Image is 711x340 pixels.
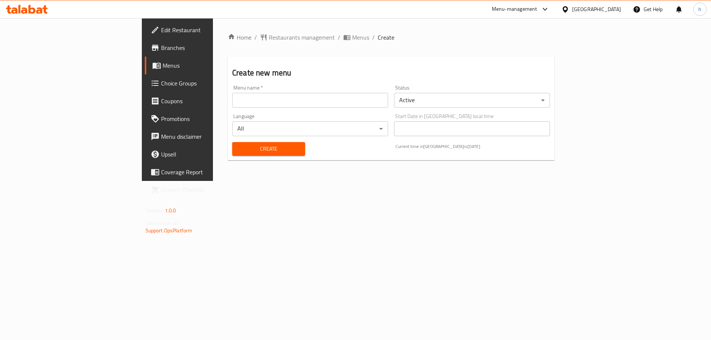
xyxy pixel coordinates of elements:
a: Upsell [145,145,261,163]
span: 1.0.0 [165,206,176,215]
li: / [372,33,375,42]
span: Create [378,33,394,42]
a: Coverage Report [145,163,261,181]
a: Edit Restaurant [145,21,261,39]
a: Menus [145,57,261,74]
a: Menus [343,33,369,42]
span: Get support on: [146,218,180,228]
div: Active [394,93,550,108]
span: Version: [146,206,164,215]
li: / [338,33,340,42]
h2: Create new menu [232,67,550,78]
div: Menu-management [492,5,537,14]
span: Restaurants management [269,33,335,42]
a: Choice Groups [145,74,261,92]
a: Branches [145,39,261,57]
a: Support.OpsPlatform [146,226,193,235]
span: Menu disclaimer [161,132,255,141]
input: Please enter Menu name [232,93,388,108]
span: Choice Groups [161,79,255,88]
span: Edit Restaurant [161,26,255,34]
a: Restaurants management [260,33,335,42]
span: Grocery Checklist [161,185,255,194]
div: All [232,121,388,136]
nav: breadcrumb [228,33,554,42]
a: Menu disclaimer [145,128,261,145]
a: Promotions [145,110,261,128]
span: Create [238,144,299,154]
span: Coverage Report [161,168,255,176]
button: Create [232,142,305,156]
a: Grocery Checklist [145,181,261,199]
span: h [698,5,701,13]
p: Current time in [GEOGRAPHIC_DATA] is [DATE] [395,143,550,150]
span: Menus [163,61,255,70]
span: Menus [352,33,369,42]
a: Coupons [145,92,261,110]
div: [GEOGRAPHIC_DATA] [572,5,621,13]
span: Promotions [161,114,255,123]
span: Branches [161,43,255,52]
span: Upsell [161,150,255,159]
span: Coupons [161,97,255,105]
